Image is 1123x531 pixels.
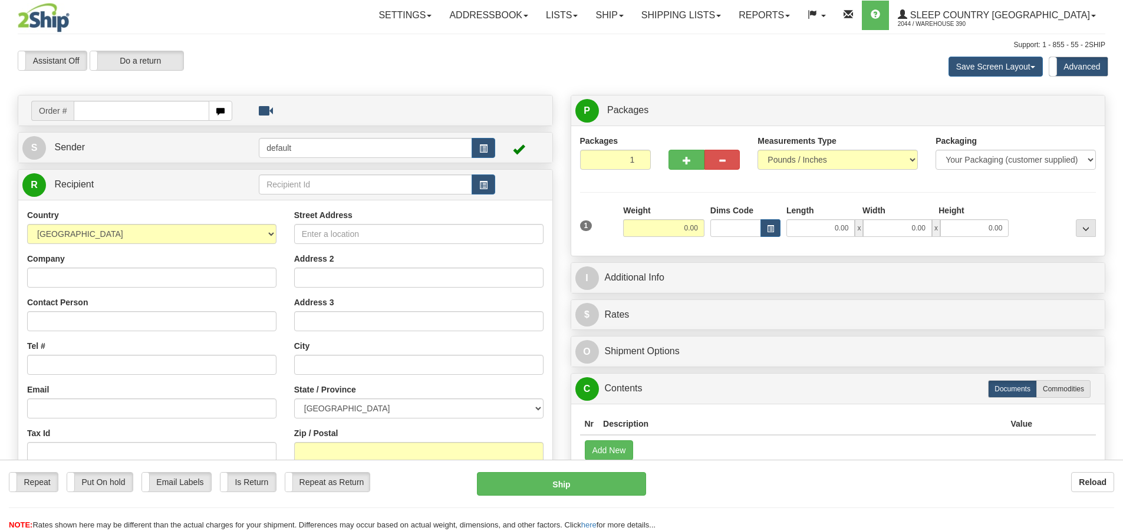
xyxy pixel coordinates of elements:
span: x [855,219,863,237]
label: Company [27,253,65,265]
label: Repeat [9,473,58,492]
iframe: chat widget [1096,205,1122,325]
label: City [294,340,309,352]
a: here [581,520,597,529]
span: $ [575,303,599,326]
label: Street Address [294,209,353,221]
span: Sleep Country [GEOGRAPHIC_DATA] [907,10,1090,20]
label: Repeat as Return [285,473,370,492]
span: S [22,136,46,160]
a: OShipment Options [575,339,1101,364]
div: Support: 1 - 855 - 55 - 2SHIP [18,40,1105,50]
label: Address 3 [294,296,334,308]
span: Sender [54,142,85,152]
span: Recipient [54,179,94,189]
label: Packages [580,135,618,147]
th: Value [1006,413,1037,435]
th: Nr [580,413,599,435]
span: 2044 / Warehouse 390 [898,18,986,30]
a: IAdditional Info [575,266,1101,290]
label: Email [27,384,49,395]
button: Save Screen Layout [949,57,1043,77]
label: Tel # [27,340,45,352]
a: P Packages [575,98,1101,123]
input: Recipient Id [259,174,472,194]
button: Ship [477,472,646,496]
label: Do a return [90,51,183,70]
a: Ship [587,1,632,30]
label: Zip / Postal [294,427,338,439]
span: x [932,219,940,237]
a: R Recipient [22,173,233,197]
label: Dims Code [710,205,753,216]
b: Reload [1079,477,1106,487]
label: Address 2 [294,253,334,265]
label: Country [27,209,59,221]
label: State / Province [294,384,356,395]
img: logo2044.jpg [18,3,70,32]
label: Documents [988,380,1037,398]
a: $Rates [575,303,1101,327]
button: Add New [585,440,634,460]
a: Lists [537,1,587,30]
th: Description [598,413,1006,435]
span: O [575,340,599,364]
span: P [575,99,599,123]
label: Weight [623,205,650,216]
input: Sender Id [259,138,472,158]
label: Tax Id [27,427,50,439]
a: Shipping lists [633,1,730,30]
label: Measurements Type [758,135,837,147]
span: NOTE: [9,520,32,529]
label: Assistant Off [18,51,87,70]
label: Advanced [1049,57,1108,76]
a: Addressbook [440,1,537,30]
label: Packaging [936,135,977,147]
a: CContents [575,377,1101,401]
input: Enter a location [294,224,544,244]
a: Settings [370,1,440,30]
label: Height [938,205,964,216]
label: Contact Person [27,296,88,308]
span: R [22,173,46,197]
div: ... [1076,219,1096,237]
span: Packages [607,105,648,115]
label: Commodities [1036,380,1091,398]
label: Length [786,205,814,216]
span: I [575,266,599,290]
a: S Sender [22,136,259,160]
span: Order # [31,101,74,121]
span: 1 [580,220,592,231]
a: Reports [730,1,799,30]
label: Is Return [220,473,276,492]
label: Email Labels [142,473,211,492]
a: Sleep Country [GEOGRAPHIC_DATA] 2044 / Warehouse 390 [889,1,1105,30]
label: Width [862,205,885,216]
label: Put On hold [67,473,133,492]
button: Reload [1071,472,1114,492]
span: C [575,377,599,401]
